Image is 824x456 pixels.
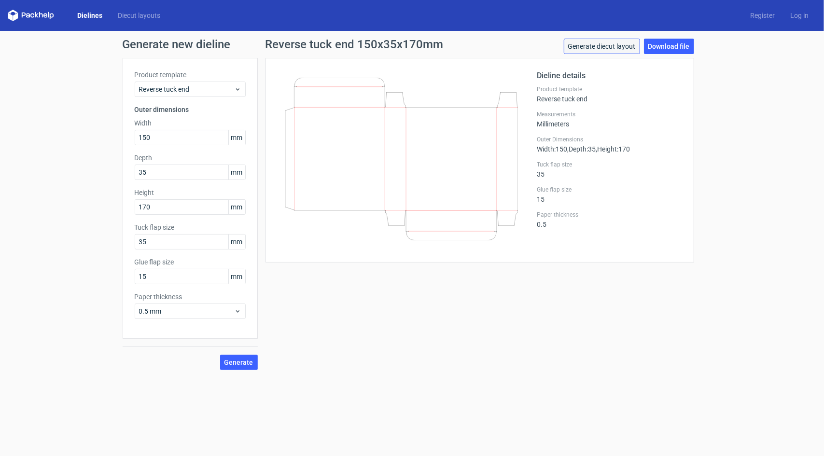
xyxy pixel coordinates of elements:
[228,200,245,214] span: mm
[742,11,782,20] a: Register
[135,188,246,197] label: Height
[228,269,245,284] span: mm
[537,85,682,93] label: Product template
[537,136,682,143] label: Outer Dimensions
[135,70,246,80] label: Product template
[568,145,596,153] span: , Depth : 35
[537,161,682,168] label: Tuck flap size
[537,211,682,219] label: Paper thickness
[139,306,234,316] span: 0.5 mm
[228,130,245,145] span: mm
[537,186,682,203] div: 15
[537,161,682,178] div: 35
[537,85,682,103] div: Reverse tuck end
[537,111,682,128] div: Millimeters
[135,105,246,114] h3: Outer dimensions
[228,235,245,249] span: mm
[135,153,246,163] label: Depth
[220,355,258,370] button: Generate
[110,11,168,20] a: Diecut layouts
[644,39,694,54] a: Download file
[70,11,110,20] a: Dielines
[537,145,568,153] span: Width : 150
[139,84,234,94] span: Reverse tuck end
[265,39,444,50] h1: Reverse tuck end 150x35x170mm
[537,70,682,82] h2: Dieline details
[135,292,246,302] label: Paper thickness
[123,39,702,50] h1: Generate new dieline
[537,111,682,118] label: Measurements
[135,222,246,232] label: Tuck flap size
[224,359,253,366] span: Generate
[564,39,640,54] a: Generate diecut layout
[596,145,630,153] span: , Height : 170
[782,11,816,20] a: Log in
[537,186,682,193] label: Glue flap size
[537,211,682,228] div: 0.5
[135,118,246,128] label: Width
[135,257,246,267] label: Glue flap size
[228,165,245,180] span: mm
